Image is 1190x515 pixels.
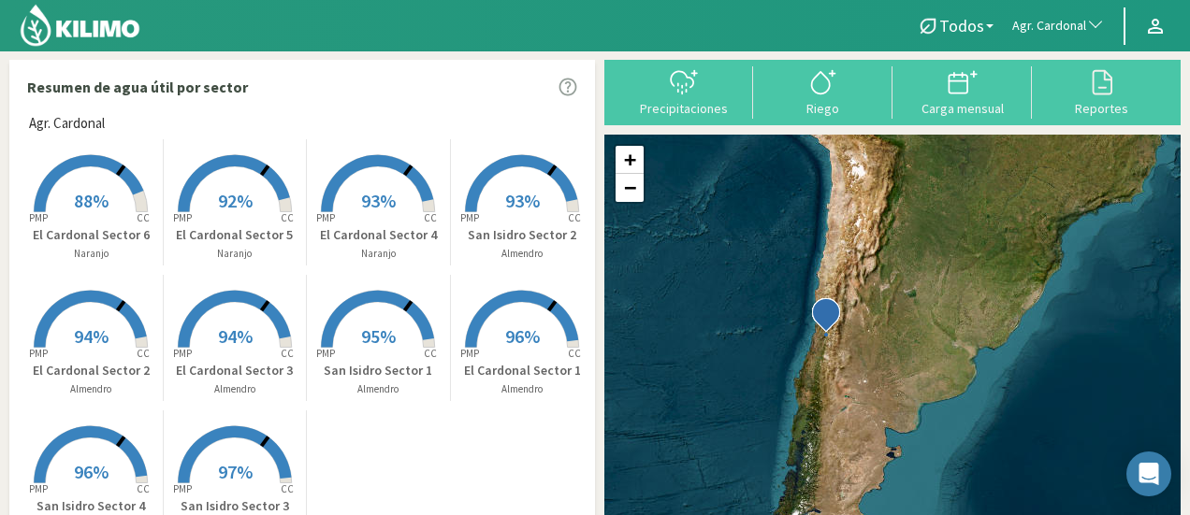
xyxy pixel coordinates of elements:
tspan: CC [425,211,438,224]
img: Kilimo [19,3,141,48]
tspan: PMP [316,347,335,360]
tspan: PMP [173,347,192,360]
span: 97% [218,460,253,483]
p: Naranjo [307,246,450,262]
tspan: PMP [173,482,192,495]
div: Carga mensual [898,102,1026,115]
a: Zoom out [616,174,644,202]
tspan: PMP [460,347,479,360]
p: Almendro [164,381,307,397]
p: Almendro [451,381,595,397]
span: 95% [361,324,396,348]
tspan: CC [138,482,151,495]
p: El Cardonal Sector 1 [451,361,595,380]
span: 92% [218,189,253,212]
tspan: PMP [316,211,335,224]
tspan: CC [281,211,294,224]
p: Resumen de agua útil por sector [27,76,248,98]
button: Carga mensual [892,66,1032,116]
p: El Cardonal Sector 2 [20,361,163,380]
button: Agr. Cardonal [1003,6,1114,47]
p: El Cardonal Sector 4 [307,225,450,245]
span: Todos [939,16,984,36]
span: Agr. Cardonal [29,113,105,135]
p: Almendro [451,246,595,262]
tspan: PMP [29,482,48,495]
a: Zoom in [616,146,644,174]
span: Agr. Cardonal [1012,17,1086,36]
button: Precipitaciones [614,66,753,116]
span: 93% [505,189,540,212]
tspan: CC [569,347,582,360]
p: Naranjo [20,246,163,262]
p: El Cardonal Sector 3 [164,361,307,380]
tspan: CC [569,211,582,224]
tspan: CC [281,482,294,495]
div: Precipitaciones [619,102,747,115]
p: San Isidro Sector 1 [307,361,450,380]
span: 93% [361,189,396,212]
tspan: PMP [460,211,479,224]
tspan: CC [425,347,438,360]
p: El Cardonal Sector 6 [20,225,163,245]
span: 96% [505,324,540,348]
span: 94% [218,324,253,348]
tspan: CC [281,347,294,360]
span: 96% [74,460,109,483]
p: Naranjo [164,246,307,262]
p: El Cardonal Sector 5 [164,225,307,245]
tspan: CC [138,211,151,224]
p: Almendro [307,381,450,397]
button: Reportes [1032,66,1171,116]
div: Riego [759,102,887,115]
button: Riego [753,66,892,116]
tspan: PMP [29,211,48,224]
div: Open Intercom Messenger [1126,451,1171,496]
p: San Isidro Sector 2 [451,225,595,245]
tspan: PMP [29,347,48,360]
tspan: CC [138,347,151,360]
span: 94% [74,324,109,348]
p: Almendro [20,381,163,397]
span: 88% [74,189,109,212]
div: Reportes [1038,102,1166,115]
tspan: PMP [173,211,192,224]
